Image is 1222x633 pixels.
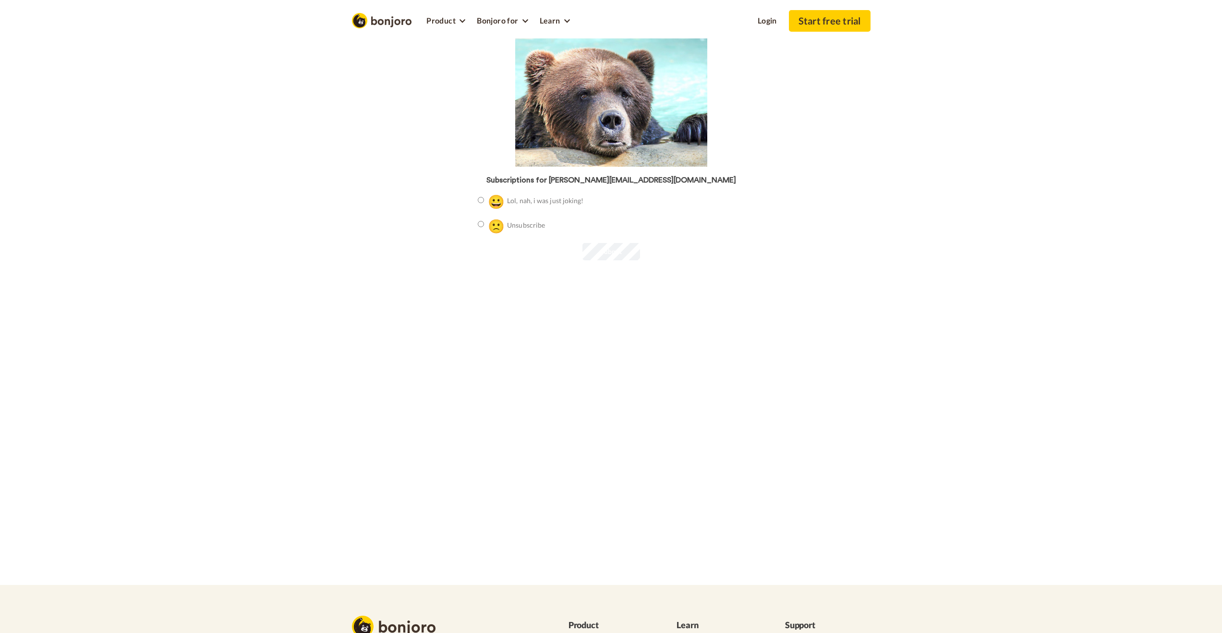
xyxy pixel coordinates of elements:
[478,197,484,203] input: 😀Lol, nah, i was just joking!
[471,10,533,29] a: Bonjoro for
[488,193,505,209] span: 😀
[421,10,472,29] a: Product
[478,221,484,227] input: 🙁Unsubscribe
[352,13,411,28] img: Bonjoro Logo
[569,621,654,630] h4: Product
[785,621,871,630] h4: Support
[677,621,762,630] h4: Learn
[478,216,545,236] label: Unsubscribe
[582,243,640,260] input: Submit
[752,10,783,29] a: Login
[478,191,583,211] label: Lol, nah, i was just joking!
[488,218,505,234] span: 🙁
[478,176,744,185] h3: Subscriptions for [PERSON_NAME][EMAIL_ADDRESS][DOMAIN_NAME]
[789,10,871,32] a: Start free trial
[534,10,576,29] a: Learn
[352,16,411,24] a: Bonjoro Logo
